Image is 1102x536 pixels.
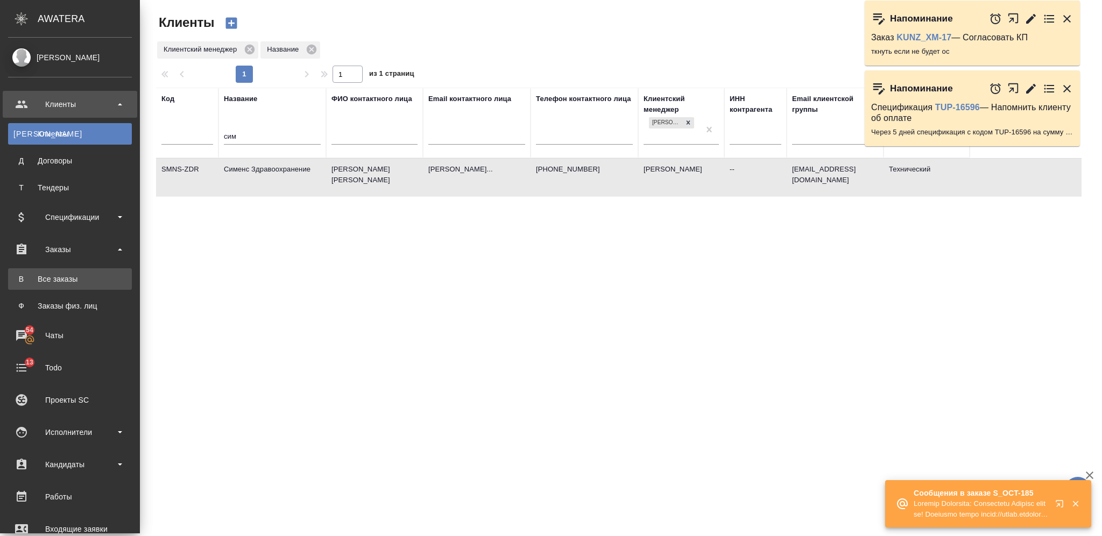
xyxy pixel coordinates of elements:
[331,94,412,104] div: ФИО контактного лица
[871,46,1073,57] p: ткнуть если не будет ос
[428,94,511,104] div: Email контактного лица
[638,159,724,196] td: [PERSON_NAME]
[218,159,326,196] td: Сименс Здравоохранение
[8,424,132,440] div: Исполнители
[914,488,1048,498] p: Сообщения в заказе S_OCT-185
[649,117,682,128] div: [PERSON_NAME]
[8,456,132,473] div: Кандидаты
[1064,477,1091,504] button: 🙏
[13,182,126,193] div: Тендеры
[724,159,787,196] td: --
[13,155,126,166] div: Договоры
[989,12,1002,25] button: Отложить
[890,13,953,24] p: Напоминание
[260,41,320,59] div: Название
[161,94,174,104] div: Код
[369,67,414,83] span: из 1 страниц
[157,41,258,59] div: Клиентский менеджер
[8,268,132,290] a: ВВсе заказы
[19,357,40,368] span: 13
[8,177,132,198] a: ТТендеры
[8,489,132,505] div: Работы
[8,295,132,317] a: ФЗаказы физ. лиц
[1049,493,1075,519] button: Открыть в новой вкладке
[730,94,781,115] div: ИНН контрагента
[1043,82,1056,95] button: Перейти в todo
[3,483,137,510] a: Работы
[1061,82,1073,95] button: Закрыть
[871,102,1073,124] p: Спецификация — Напомнить клиенту об оплате
[164,44,241,55] p: Клиентский менеджер
[787,159,884,196] td: [EMAIL_ADDRESS][DOMAIN_NAME]
[13,301,126,311] div: Заказы физ. лиц
[890,83,953,94] p: Напоминание
[156,159,218,196] td: SMNS-ZDR
[914,498,1048,520] p: Loremip Dolorsita: Consectetu Adipisc elitse! Doeiusmo tempo incid://utlab.etdolor.mag/aliq/enima...
[267,44,302,55] p: Название
[8,209,132,225] div: Спецификации
[3,354,137,381] a: 13Todo
[989,82,1002,95] button: Отложить
[648,116,695,130] div: Никифорова Валерия
[3,387,137,413] a: Проекты SC
[3,322,137,349] a: 54Чаты
[13,128,126,139] div: Клиенты
[8,241,132,258] div: Заказы
[19,325,40,335] span: 54
[536,164,633,175] p: [PHONE_NUMBER]
[935,103,980,112] a: TUP-16596
[896,33,951,42] a: KUNZ_XM-17
[536,94,631,104] div: Телефон контактного лица
[326,159,423,196] td: [PERSON_NAME] [PERSON_NAME]
[8,150,132,171] a: ДДоговоры
[792,94,878,115] div: Email клиентской группы
[1007,77,1020,100] button: Открыть в новой вкладке
[156,14,214,31] span: Клиенты
[644,94,719,115] div: Клиентский менеджер
[8,392,132,408] div: Проекты SC
[884,159,970,196] td: Технический
[871,127,1073,138] p: Через 5 дней спецификация с кодом TUP-16596 на сумму 2420 RUB будет просрочена
[38,8,140,30] div: AWATERA
[8,52,132,63] div: [PERSON_NAME]
[218,14,244,32] button: Создать
[1025,82,1037,95] button: Редактировать
[8,327,132,344] div: Чаты
[1061,12,1073,25] button: Закрыть
[1043,12,1056,25] button: Перейти в todo
[8,123,132,145] a: [PERSON_NAME]Клиенты
[224,94,257,104] div: Название
[8,360,132,376] div: Todo
[871,32,1073,43] p: Заказ — Согласовать КП
[1007,7,1020,30] button: Открыть в новой вкладке
[8,96,132,112] div: Клиенты
[428,164,525,175] p: [PERSON_NAME]...
[1064,499,1086,509] button: Закрыть
[13,274,126,284] div: Все заказы
[1025,12,1037,25] button: Редактировать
